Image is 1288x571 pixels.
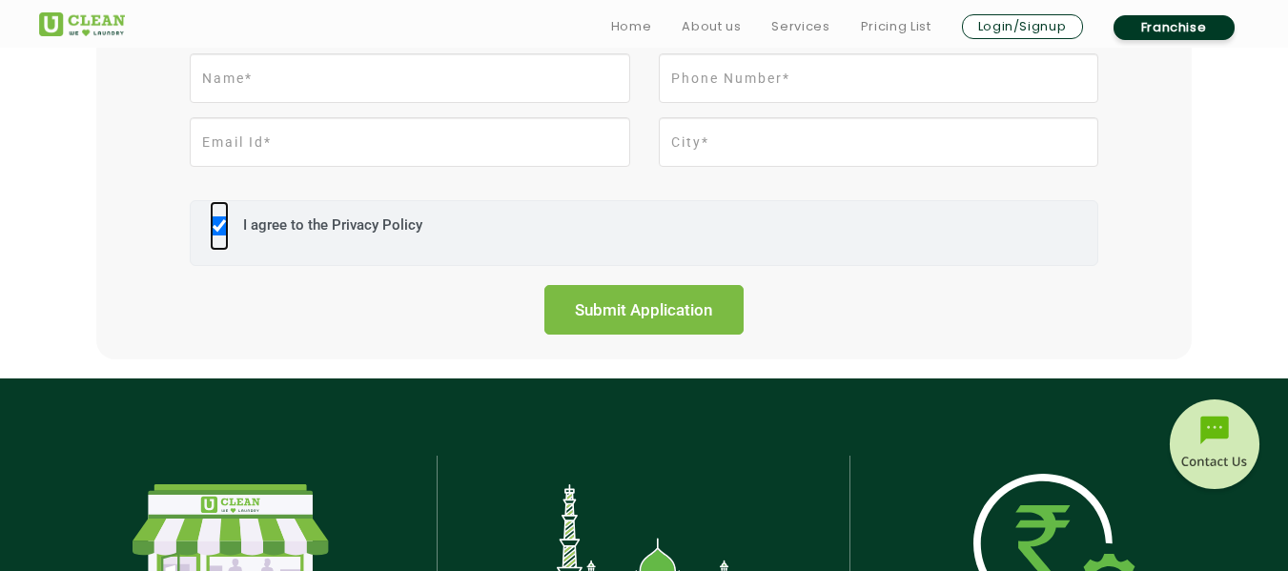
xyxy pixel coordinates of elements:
a: Services [771,15,829,38]
a: Login/Signup [962,14,1083,39]
label: I agree to the Privacy Policy [238,216,422,252]
input: Name* [190,53,629,103]
a: Franchise [1114,15,1235,40]
a: Home [611,15,652,38]
input: Email Id* [190,117,629,167]
input: Phone Number* [659,53,1098,103]
a: Pricing List [861,15,931,38]
img: contact-btn [1167,399,1262,495]
img: UClean Laundry and Dry Cleaning [39,12,125,36]
a: About us [682,15,741,38]
input: City* [659,117,1098,167]
input: Submit Application [544,285,745,335]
